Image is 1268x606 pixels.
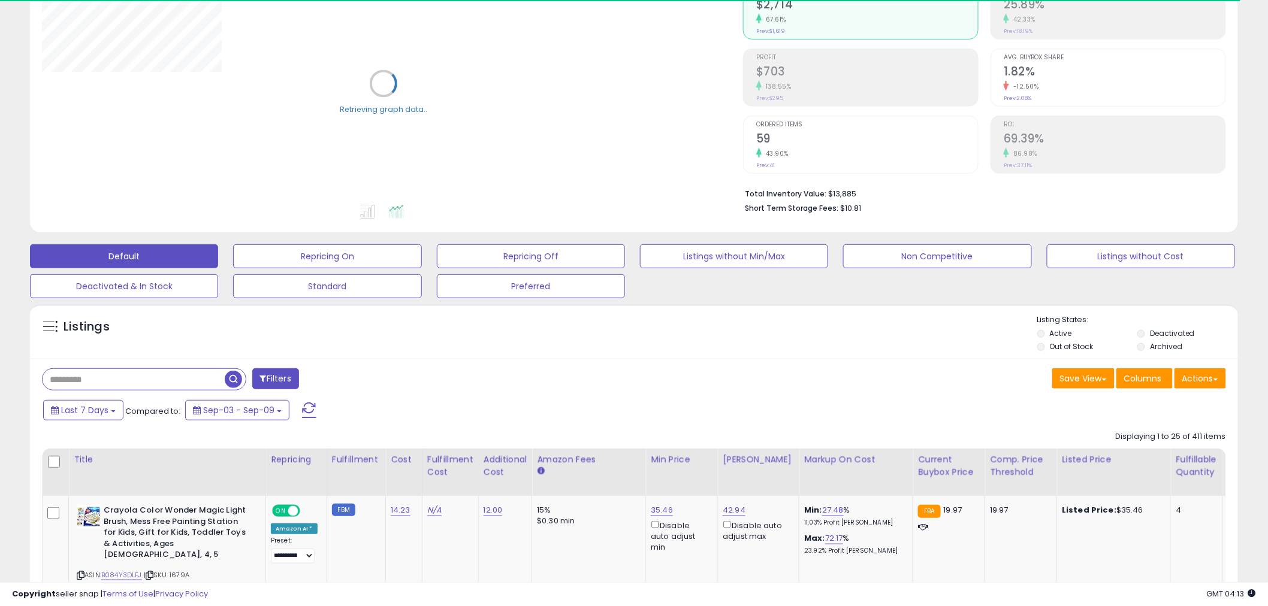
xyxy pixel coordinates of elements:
[537,516,636,526] div: $0.30 min
[804,504,822,516] b: Min:
[1150,341,1182,352] label: Archived
[1004,132,1225,148] h2: 69.39%
[12,588,56,599] strong: Copyright
[944,504,962,516] span: 19.97
[332,453,381,466] div: Fulfillment
[1004,28,1032,35] small: Prev: 18.19%
[30,244,218,268] button: Default
[723,504,745,516] a: 42.94
[427,453,473,478] div: Fulfillment Cost
[756,65,978,81] h2: $703
[1062,504,1116,516] b: Listed Price:
[233,274,421,298] button: Standard
[756,162,775,169] small: Prev: 41
[101,570,142,580] a: B084Y3DLFJ
[1124,372,1162,384] span: Columns
[1050,341,1094,352] label: Out of Stock
[437,244,625,268] button: Repricing Off
[537,453,641,466] div: Amazon Fees
[30,274,218,298] button: Deactivated & In Stock
[1004,65,1225,81] h2: 1.82%
[1116,431,1226,443] div: Displaying 1 to 25 of 411 items
[1062,505,1161,516] div: $35.46
[484,504,503,516] a: 12.00
[1009,149,1037,158] small: 86.98%
[298,506,318,516] span: OFF
[918,505,940,518] small: FBA
[484,453,527,478] div: Additional Cost
[332,504,355,516] small: FBM
[1207,588,1256,599] span: 2025-09-17 04:13 GMT
[1062,453,1166,466] div: Listed Price
[640,244,828,268] button: Listings without Min/Max
[1050,328,1072,338] label: Active
[1150,328,1195,338] label: Deactivated
[756,28,785,35] small: Prev: $1,619
[651,519,708,553] div: Disable auto adjust min
[77,505,101,529] img: 51-7t2d-DaL._SL40_.jpg
[990,505,1047,516] div: 19.97
[64,319,110,335] h5: Listings
[437,274,625,298] button: Preferred
[1004,95,1031,102] small: Prev: 2.08%
[804,519,904,527] p: 11.03% Profit [PERSON_NAME]
[1052,368,1115,389] button: Save View
[74,453,261,466] div: Title
[804,453,908,466] div: Markup on Cost
[1004,162,1032,169] small: Prev: 37.11%
[104,505,249,563] b: Crayola Color Wonder Magic Light Brush, Mess Free Painting Station for Kids, Gift for Kids, Toddl...
[340,104,427,115] div: Retrieving graph data..
[822,504,844,516] a: 27.48
[804,533,904,555] div: %
[918,453,980,478] div: Current Buybox Price
[804,547,904,555] p: 23.92% Profit [PERSON_NAME]
[427,504,442,516] a: N/A
[762,149,789,158] small: 43.90%
[1175,368,1226,389] button: Actions
[273,506,288,516] span: ON
[745,189,826,199] b: Total Inventory Value:
[651,504,673,516] a: 35.46
[762,82,792,91] small: 138.55%
[185,400,289,420] button: Sep-03 - Sep-09
[271,537,318,563] div: Preset:
[1047,244,1235,268] button: Listings without Cost
[1116,368,1173,389] button: Columns
[843,244,1031,268] button: Non Competitive
[723,453,794,466] div: [PERSON_NAME]
[391,504,410,516] a: 14.23
[756,132,978,148] h2: 59
[723,519,790,542] div: Disable auto adjust max
[102,588,153,599] a: Terms of Use
[762,15,786,24] small: 67.61%
[1004,122,1225,128] span: ROI
[537,466,544,477] small: Amazon Fees.
[756,122,978,128] span: Ordered Items
[1037,314,1238,326] p: Listing States:
[840,202,861,214] span: $10.81
[756,54,978,61] span: Profit
[804,532,825,544] b: Max:
[252,368,299,389] button: Filters
[391,453,417,466] div: Cost
[537,505,636,516] div: 15%
[1004,54,1225,61] span: Avg. Buybox Share
[203,404,274,416] span: Sep-03 - Sep-09
[756,95,783,102] small: Prev: $295
[825,532,843,544] a: 72.17
[804,505,904,527] div: %
[271,453,322,466] div: Repricing
[61,404,108,416] span: Last 7 Days
[990,453,1052,478] div: Comp. Price Threshold
[155,588,208,599] a: Privacy Policy
[1009,82,1039,91] small: -12.50%
[233,244,421,268] button: Repricing On
[271,523,318,534] div: Amazon AI *
[799,449,913,496] th: The percentage added to the cost of goods (COGS) that forms the calculator for Min & Max prices.
[1176,505,1213,516] div: 4
[651,453,713,466] div: Min Price
[125,405,180,417] span: Compared to:
[144,570,189,580] span: | SKU: 1679A
[745,186,1217,200] li: $13,885
[745,203,838,213] b: Short Term Storage Fees:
